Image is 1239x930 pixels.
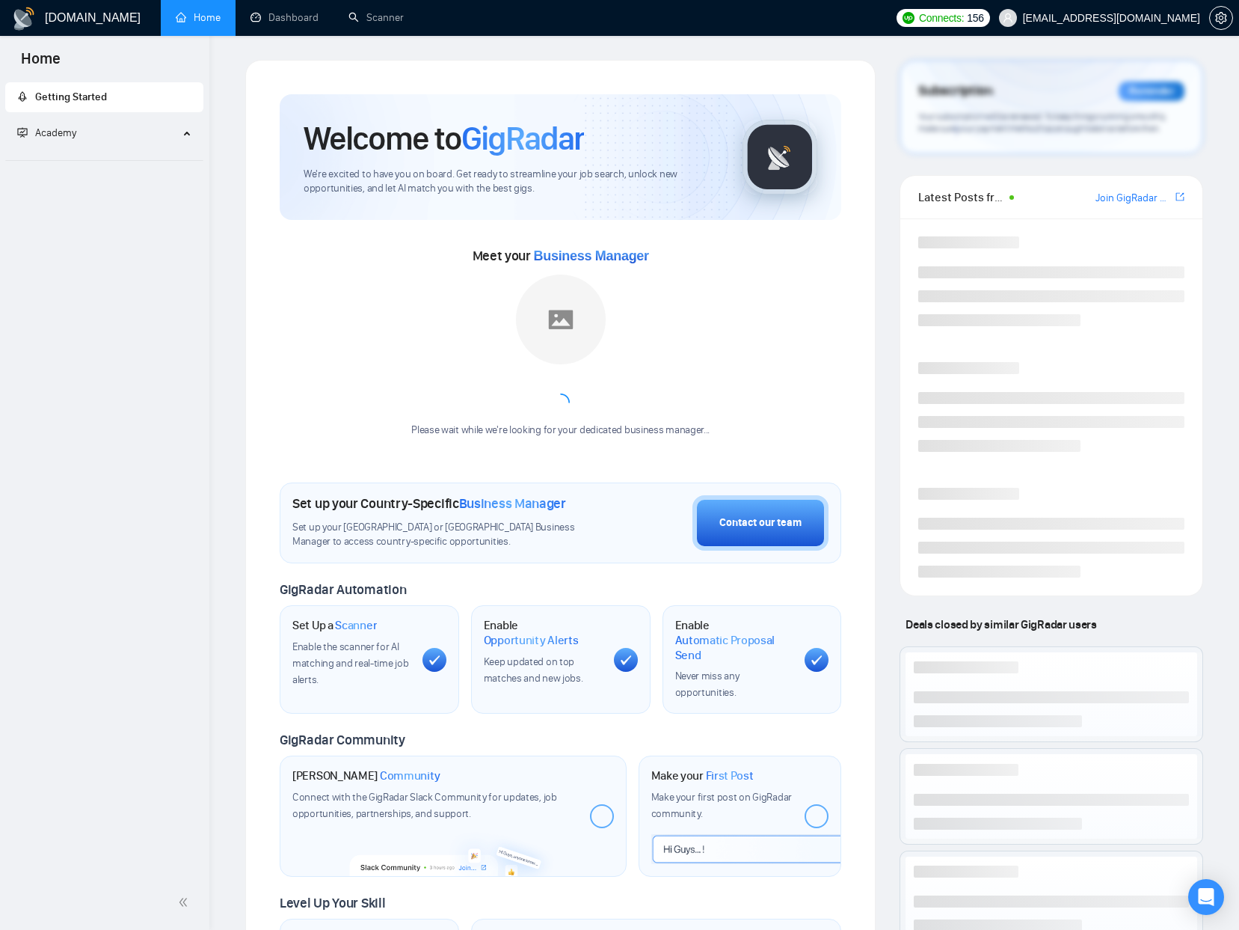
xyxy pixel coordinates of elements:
[534,248,649,263] span: Business Manager
[1119,82,1184,101] div: Reminder
[349,827,556,876] img: slackcommunity-bg.png
[1209,6,1233,30] button: setting
[1095,190,1172,207] a: Join GigRadar Slack Community
[484,633,579,648] span: Opportunity Alerts
[402,423,719,438] div: Please wait while we're looking for your dedicated business manager...
[178,895,193,910] span: double-left
[719,515,802,531] div: Contact our team
[919,10,964,26] span: Connects:
[706,768,754,783] span: First Post
[918,188,1005,207] span: Latest Posts from the GigRadar Community
[651,791,792,820] span: Make your first post on GigRadar community.
[473,248,649,264] span: Meet your
[12,7,36,31] img: logo
[675,633,793,662] span: Automatic Proposal Send
[900,611,1102,637] span: Deals closed by similar GigRadar users
[459,495,566,512] span: Business Manager
[651,768,754,783] h1: Make your
[250,11,319,24] a: dashboardDashboard
[304,168,719,196] span: We're excited to have you on board. Get ready to streamline your job search, unlock new opportuni...
[280,581,406,598] span: GigRadar Automation
[280,895,385,911] span: Level Up Your Skill
[692,495,828,551] button: Contact our team
[548,391,573,415] span: loading
[675,670,740,699] span: Never miss any opportunities.
[292,521,614,549] span: Set up your [GEOGRAPHIC_DATA] or [GEOGRAPHIC_DATA] Business Manager to access country-specific op...
[1209,12,1233,24] a: setting
[967,10,983,26] span: 156
[292,495,566,512] h1: Set up your Country-Specific
[35,91,107,103] span: Getting Started
[9,48,73,79] span: Home
[918,111,1166,135] span: Your subscription will be renewed. To keep things running smoothly, make sure your payment method...
[292,791,557,820] span: Connect with the GigRadar Slack Community for updates, job opportunities, partnerships, and support.
[17,91,28,102] span: rocket
[348,11,404,24] a: searchScanner
[280,732,405,748] span: GigRadar Community
[1175,191,1184,203] span: export
[903,12,914,24] img: upwork-logo.png
[5,154,203,164] li: Academy Homepage
[1175,190,1184,204] a: export
[304,118,584,159] h1: Welcome to
[176,11,221,24] a: homeHome
[17,127,28,138] span: fund-projection-screen
[35,126,76,139] span: Academy
[1210,12,1232,24] span: setting
[516,275,606,364] img: placeholder.png
[918,79,992,104] span: Subscription
[292,640,408,686] span: Enable the scanner for AI matching and real-time job alerts.
[1003,13,1013,23] span: user
[335,618,377,633] span: Scanner
[292,618,377,633] h1: Set Up a
[484,655,583,685] span: Keep updated on top matches and new jobs.
[17,126,76,139] span: Academy
[292,768,440,783] h1: [PERSON_NAME]
[1188,879,1224,915] div: Open Intercom Messenger
[484,618,602,647] h1: Enable
[5,82,203,112] li: Getting Started
[461,118,584,159] span: GigRadar
[675,618,793,662] h1: Enable
[743,120,817,195] img: gigradar-logo.png
[380,768,440,783] span: Community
